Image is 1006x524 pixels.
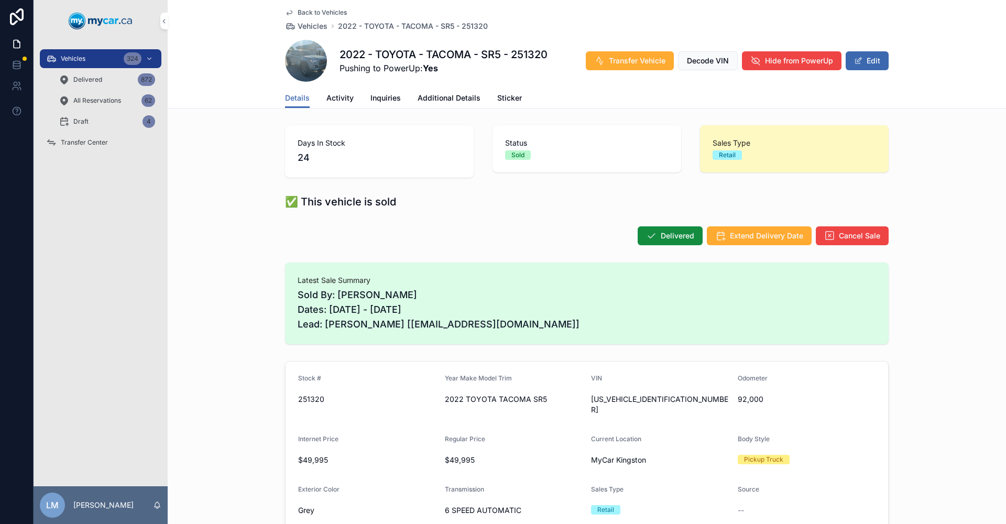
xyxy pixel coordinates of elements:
span: 24 [298,150,461,165]
button: Cancel Sale [816,226,889,245]
div: Retail [597,505,614,515]
span: Transfer Vehicle [609,56,665,66]
span: Transmission [445,485,484,493]
span: Hide from PowerUp [765,56,833,66]
span: -- [738,505,744,516]
span: Vehicles [61,54,85,63]
div: scrollable content [34,42,168,166]
span: 6 SPEED AUTOMATIC [445,505,583,516]
span: Cancel Sale [839,231,880,241]
div: 324 [124,52,141,65]
button: Extend Delivery Date [707,226,812,245]
a: Vehicles [285,21,327,31]
strong: Yes [423,63,438,73]
a: Additional Details [418,89,480,110]
span: Odometer [738,374,768,382]
div: Pickup Truck [744,455,783,464]
span: Extend Delivery Date [730,231,803,241]
span: Pushing to PowerUp: [340,62,548,74]
span: Latest Sale Summary [298,275,876,286]
span: MyCar Kingston [591,455,646,465]
span: Exterior Color [298,485,340,493]
span: Sales Type [591,485,624,493]
span: 92,000 [738,394,876,405]
a: Inquiries [370,89,401,110]
a: Transfer Center [40,133,161,152]
span: VIN [591,374,602,382]
a: Delivered872 [52,70,161,89]
span: [US_VEHICLE_IDENTIFICATION_NUMBER] [591,394,729,415]
a: Back to Vehicles [285,8,347,17]
span: Status [505,138,669,148]
span: Regular Price [445,435,485,443]
span: 2022 TOYOTA TACOMA SR5 [445,394,583,405]
div: 872 [138,73,155,86]
h1: ✅ This vehicle is sold [285,194,396,209]
a: Activity [326,89,354,110]
span: 251320 [298,394,436,405]
button: Delivered [638,226,703,245]
span: All Reservations [73,96,121,105]
div: Retail [719,150,736,160]
span: LM [46,499,59,511]
span: Decode VIN [687,56,729,66]
button: Edit [846,51,889,70]
a: Sticker [497,89,522,110]
span: Sold By: [PERSON_NAME] Dates: [DATE] - [DATE] Lead: [PERSON_NAME] [[EMAIL_ADDRESS][DOMAIN_NAME]] [298,288,876,332]
span: Draft [73,117,89,126]
span: Days In Stock [298,138,461,148]
span: Delivered [73,75,102,84]
span: Body Style [738,435,770,443]
span: Year Make Model Trim [445,374,512,382]
span: Stock # [298,374,321,382]
a: Details [285,89,310,108]
span: $49,995 [298,455,436,465]
div: 62 [141,94,155,107]
span: Details [285,93,310,103]
button: Transfer Vehicle [586,51,674,70]
span: Sticker [497,93,522,103]
span: Back to Vehicles [298,8,347,17]
a: 2022 - TOYOTA - TACOMA - SR5 - 251320 [338,21,488,31]
span: Current Location [591,435,641,443]
h1: 2022 - TOYOTA - TACOMA - SR5 - 251320 [340,47,548,62]
button: Hide from PowerUp [742,51,841,70]
a: Vehicles324 [40,49,161,68]
a: Draft4 [52,112,161,131]
span: Vehicles [298,21,327,31]
span: Transfer Center [61,138,108,147]
span: Delivered [661,231,694,241]
div: 4 [143,115,155,128]
span: Additional Details [418,93,480,103]
span: Activity [326,93,354,103]
span: Grey [298,505,314,516]
p: [PERSON_NAME] [73,500,134,510]
img: App logo [69,13,133,29]
a: All Reservations62 [52,91,161,110]
span: $49,995 [445,455,583,465]
span: Inquiries [370,93,401,103]
span: Sales Type [713,138,876,148]
div: Sold [511,150,524,160]
button: Decode VIN [678,51,738,70]
span: Internet Price [298,435,338,443]
span: Source [738,485,759,493]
